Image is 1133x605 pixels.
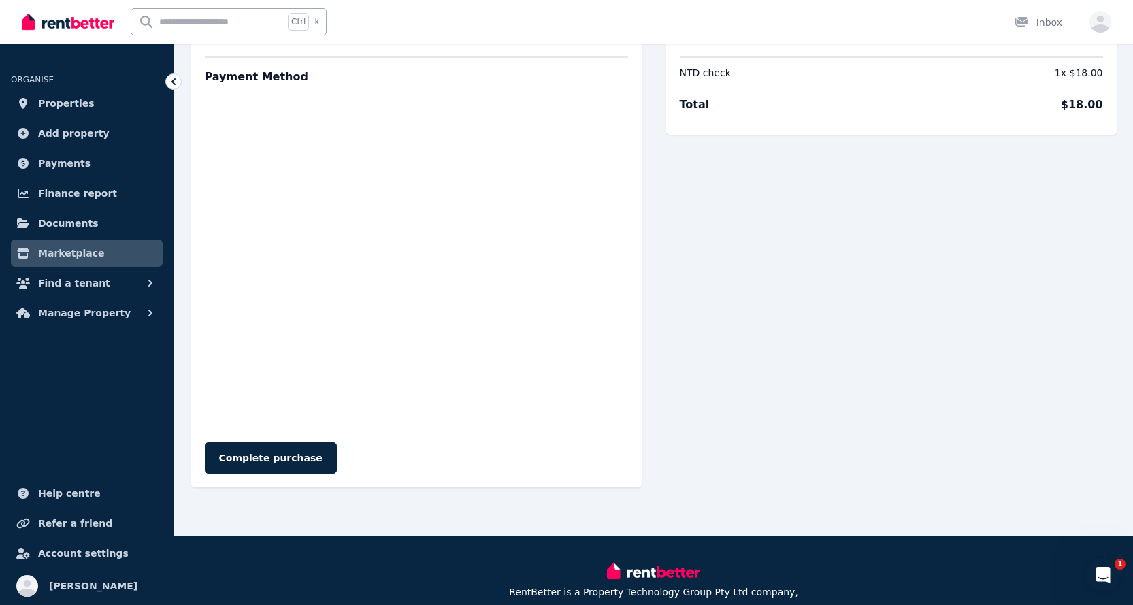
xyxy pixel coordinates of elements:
[1055,66,1103,80] span: 1 x $18.00
[202,93,631,429] iframe: Secure payment input frame
[38,305,131,321] span: Manage Property
[38,275,110,291] span: Find a tenant
[11,180,163,207] a: Finance report
[1115,559,1126,570] span: 1
[11,299,163,327] button: Manage Property
[38,515,112,532] span: Refer a friend
[11,510,163,537] a: Refer a friend
[1087,559,1119,591] iframe: Intercom live chat
[11,120,163,147] a: Add property
[314,16,319,27] span: k
[38,215,99,231] span: Documents
[38,155,91,171] span: Payments
[11,540,163,567] a: Account settings
[607,561,700,581] img: RentBetter
[38,125,110,142] span: Add property
[38,95,95,112] span: Properties
[38,245,104,261] span: Marketplace
[38,185,117,201] span: Finance report
[680,66,731,80] span: NTD check
[1015,16,1062,29] div: Inbox
[11,480,163,507] a: Help centre
[11,240,163,267] a: Marketplace
[11,90,163,117] a: Properties
[205,63,308,91] div: Payment Method
[11,75,54,84] span: ORGANISE
[11,210,163,237] a: Documents
[288,13,309,31] span: Ctrl
[38,545,129,561] span: Account settings
[680,97,710,113] span: Total
[49,578,137,594] span: [PERSON_NAME]
[22,12,114,32] img: RentBetter
[38,485,101,502] span: Help centre
[509,585,798,599] p: RentBetter is a Property Technology Group Pty Ltd company,
[1061,97,1103,113] span: $18.00
[11,269,163,297] button: Find a tenant
[11,150,163,177] a: Payments
[205,442,337,474] button: Complete purchase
